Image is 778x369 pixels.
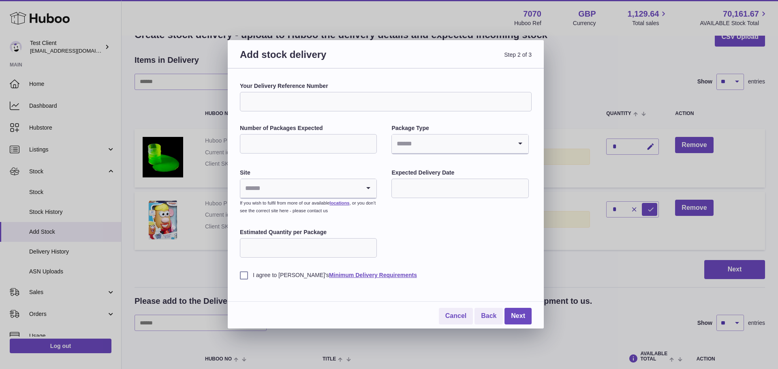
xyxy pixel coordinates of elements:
a: Next [504,308,532,324]
a: Back [474,308,503,324]
input: Search for option [392,134,512,153]
label: Number of Packages Expected [240,124,377,132]
h3: Add stock delivery [240,48,386,70]
a: Minimum Delivery Requirements [329,272,417,278]
label: Package Type [391,124,528,132]
div: Search for option [240,179,376,198]
label: I agree to [PERSON_NAME]'s [240,271,532,279]
input: Search for option [240,179,360,198]
div: Search for option [392,134,528,154]
small: If you wish to fulfil from more of our available , or you don’t see the correct site here - pleas... [240,200,376,213]
label: Expected Delivery Date [391,169,528,177]
label: Estimated Quantity per Package [240,228,377,236]
a: Cancel [439,308,473,324]
label: Site [240,169,377,177]
a: locations [329,200,349,205]
span: Step 2 of 3 [386,48,532,70]
label: Your Delivery Reference Number [240,82,532,90]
